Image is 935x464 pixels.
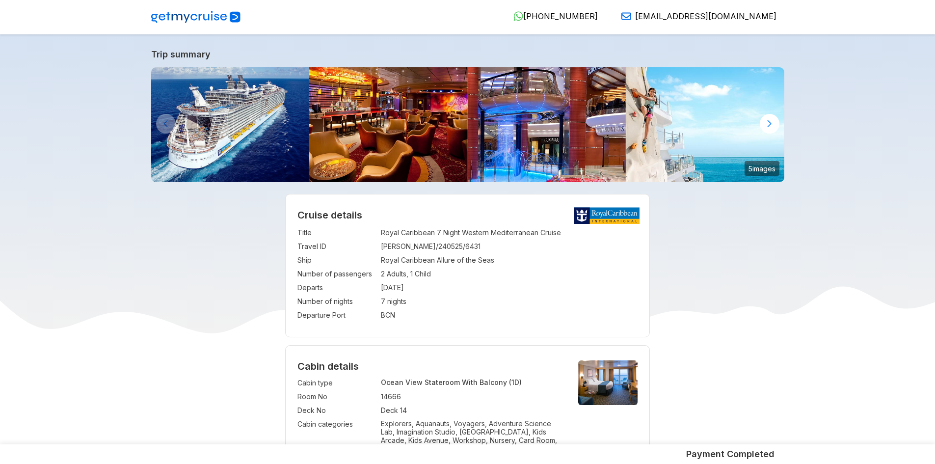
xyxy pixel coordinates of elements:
[381,378,561,386] p: Ocean View Stateroom With Balcony
[297,308,376,322] td: Departure Port
[376,226,381,240] td: :
[376,295,381,308] td: :
[297,376,376,390] td: Cabin type
[468,67,626,182] img: Allure-rising-tide-bar-promenade-red-car.JPG
[297,253,376,267] td: Ship
[376,376,381,390] td: :
[614,11,776,21] a: [EMAIL_ADDRESS][DOMAIN_NAME]
[381,226,638,240] td: Royal Caribbean 7 Night Western Mediterranean Cruise
[376,267,381,281] td: :
[686,448,775,460] h5: Payment Completed
[381,419,561,453] p: Explorers, Aquanauts, Voyagers, Adventure Science Lab, Imagination Studio, [GEOGRAPHIC_DATA], Kid...
[621,11,631,21] img: Email
[297,281,376,295] td: Departs
[381,404,561,417] td: Deck 14
[381,295,638,308] td: 7 nights
[381,267,638,281] td: 2 Adults, 1 Child
[151,49,784,59] a: Trip summary
[626,67,784,182] img: rock-climbing-wall-girl-vacation-sea-day.jpg
[376,308,381,322] td: :
[635,11,776,21] span: [EMAIL_ADDRESS][DOMAIN_NAME]
[745,161,779,176] small: 5 images
[376,417,381,455] td: :
[309,67,468,182] img: oasis-boleros-lounge-bar-empty-venue.jpg
[297,267,376,281] td: Number of passengers
[376,281,381,295] td: :
[381,240,638,253] td: [PERSON_NAME]/240525/6431
[297,226,376,240] td: Title
[376,390,381,404] td: :
[151,67,310,182] img: allure-exterior-back-aerial-day-sailing-ship.jpg
[381,281,638,295] td: [DATE]
[376,253,381,267] td: :
[297,360,638,372] h4: Cabin details
[506,11,598,21] a: [PHONE_NUMBER]
[297,390,376,404] td: Room No
[297,209,638,221] h2: Cruise details
[381,308,638,322] td: BCN
[509,378,522,386] span: (1D)
[381,253,638,267] td: Royal Caribbean Allure of the Seas
[297,295,376,308] td: Number of nights
[513,11,523,21] img: WhatsApp
[523,11,598,21] span: [PHONE_NUMBER]
[297,404,376,417] td: Deck No
[376,404,381,417] td: :
[297,240,376,253] td: Travel ID
[376,240,381,253] td: :
[381,390,561,404] td: 14666
[297,417,376,455] td: Cabin categories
